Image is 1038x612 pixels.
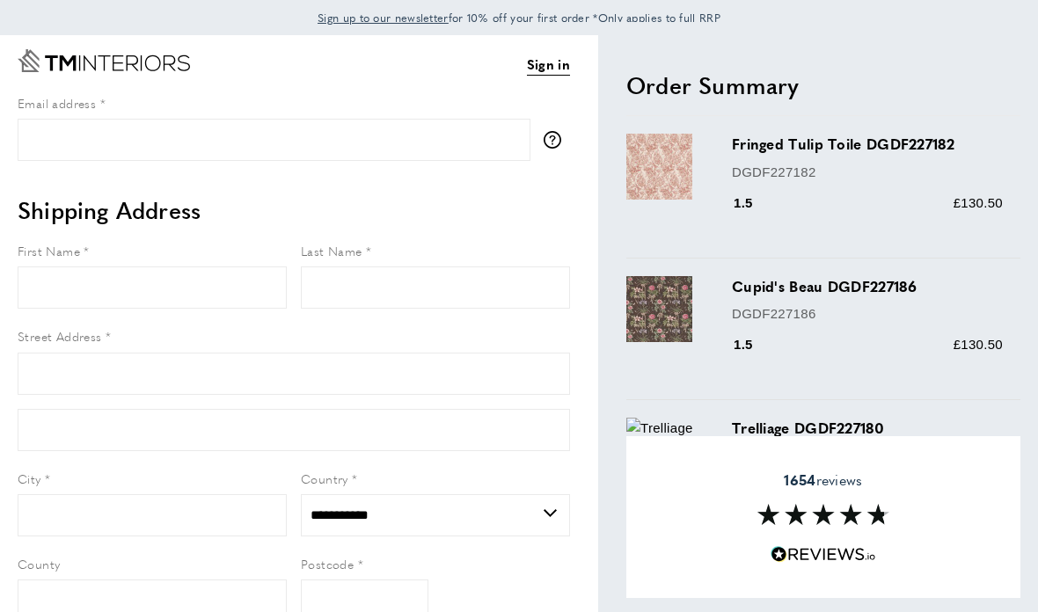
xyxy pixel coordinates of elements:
p: DGDF227182 [732,162,1003,183]
a: Sign up to our newsletter [318,9,449,26]
span: Email address [18,94,96,112]
div: 1.5 [732,193,778,214]
span: £130.50 [954,195,1003,210]
h3: Cupid's Beau DGDF227186 [732,276,1003,296]
a: Go to Home page [18,49,190,72]
span: Last Name [301,242,362,259]
img: Fringed Tulip Toile DGDF227182 [626,134,692,200]
span: City [18,470,41,487]
img: Reviews.io 5 stars [771,546,876,563]
span: £130.50 [954,337,1003,352]
h2: Order Summary [626,69,1020,101]
strong: 1654 [784,470,815,490]
p: DGDF227186 [732,303,1003,324]
span: reviews [784,471,862,489]
h3: Fringed Tulip Toile DGDF227182 [732,134,1003,154]
span: County [18,555,60,572]
h2: Shipping Address [18,194,570,226]
img: Reviews section [757,504,889,525]
a: Sign in [527,54,570,76]
span: First Name [18,242,80,259]
span: Sign up to our newsletter [318,10,449,25]
span: for 10% off your first order *Only applies to full RRP [318,10,720,25]
button: More information [544,131,570,149]
img: Cupid's Beau DGDF227186 [626,276,692,342]
img: Trelliage DGDF227180 [626,418,714,460]
h3: Trelliage DGDF227180 [732,418,1003,438]
span: Street Address [18,327,102,345]
div: 1.5 [732,334,778,355]
span: Country [301,470,348,487]
span: Postcode [301,555,354,572]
